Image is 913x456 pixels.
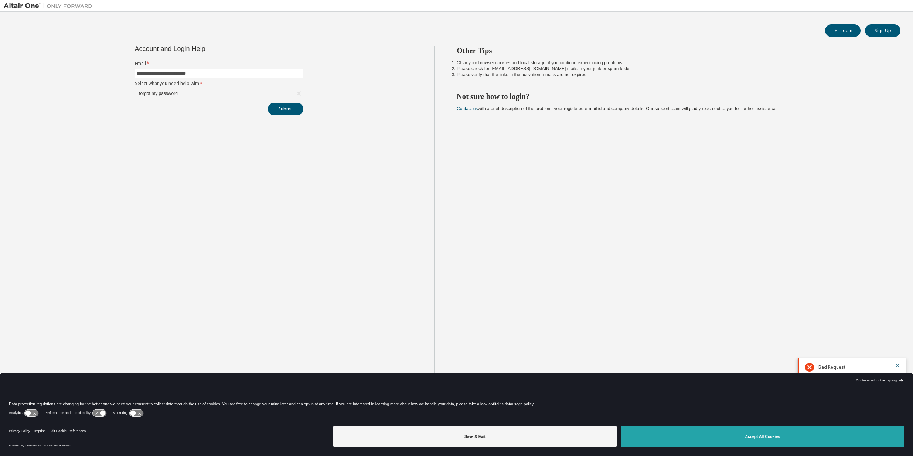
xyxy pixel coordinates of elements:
a: Contact us [457,106,478,111]
label: Select what you need help with [135,81,303,86]
label: Email [135,61,303,67]
div: Account and Login Help [135,46,270,52]
h2: Not sure how to login? [457,92,887,101]
li: Clear your browser cookies and local storage, if you continue experiencing problems. [457,60,887,66]
span: Bad Request [818,364,845,370]
h2: Other Tips [457,46,887,55]
button: Login [825,24,861,37]
li: Please check for [EMAIL_ADDRESS][DOMAIN_NAME] mails in your junk or spam folder. [457,66,887,72]
div: I forgot my password [136,89,179,98]
div: I forgot my password [135,89,303,98]
li: Please verify that the links in the activation e-mails are not expired. [457,72,887,78]
button: Sign Up [865,24,900,37]
span: with a brief description of the problem, your registered e-mail id and company details. Our suppo... [457,106,777,111]
img: Altair One [4,2,96,10]
button: Submit [268,103,303,115]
